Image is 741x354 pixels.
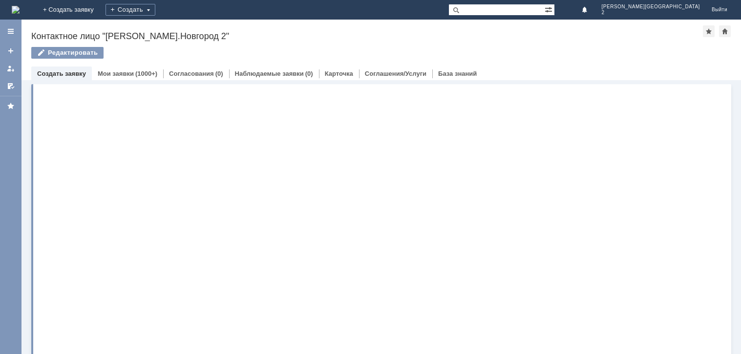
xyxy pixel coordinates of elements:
[545,4,554,14] span: Расширенный поиск
[215,70,223,77] div: (0)
[12,6,20,14] img: logo
[602,4,700,10] span: [PERSON_NAME][GEOGRAPHIC_DATA]
[325,70,353,77] a: Карточка
[37,70,86,77] a: Создать заявку
[31,31,703,41] div: Контактное лицо "[PERSON_NAME].Новгород 2"
[3,61,19,76] a: Мои заявки
[3,78,19,94] a: Мои согласования
[438,70,477,77] a: База знаний
[106,4,155,16] div: Создать
[365,70,426,77] a: Соглашения/Услуги
[3,43,19,59] a: Создать заявку
[98,70,134,77] a: Мои заявки
[703,25,715,37] div: Добавить в избранное
[305,70,313,77] div: (0)
[235,70,304,77] a: Наблюдаемые заявки
[169,70,214,77] a: Согласования
[135,70,157,77] div: (1000+)
[602,10,700,16] span: 2
[12,6,20,14] a: Перейти на домашнюю страницу
[719,25,731,37] div: Сделать домашней страницей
